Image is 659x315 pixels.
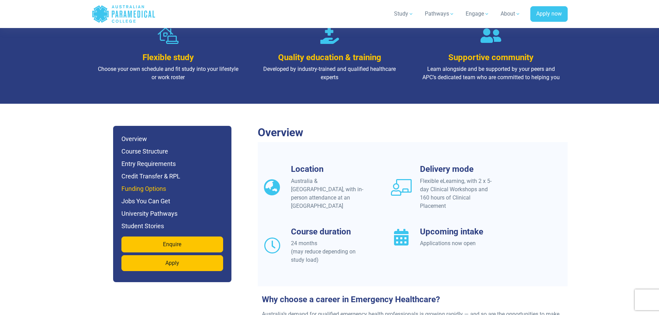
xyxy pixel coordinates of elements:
div: 24 months (may reduce depending on study load) [291,239,366,264]
h6: Funding Options [121,184,223,194]
a: Pathways [421,4,459,24]
h3: Supportive community [420,53,562,63]
h3: Why choose a career in Emergency Healthcare? [258,295,568,305]
h6: Overview [121,134,223,144]
h3: Delivery mode [420,164,495,174]
a: About [496,4,525,24]
a: Study [390,4,418,24]
div: Applications now open [420,239,495,248]
h6: University Pathways [121,209,223,219]
p: Developed by industry-trained and qualified healthcare experts [258,65,401,82]
h6: Credit Transfer & RPL [121,172,223,181]
h3: Location [291,164,366,174]
a: Apply now [530,6,568,22]
a: Apply [121,255,223,271]
h3: Flexible study [97,53,239,63]
div: Australia & [GEOGRAPHIC_DATA], with in-person attendance at an [GEOGRAPHIC_DATA] [291,177,366,210]
h6: Student Stories [121,221,223,231]
h6: Entry Requirements [121,159,223,169]
a: Engage [461,4,494,24]
a: Enquire [121,237,223,252]
p: Learn alongside and be supported by your peers and APC’s dedicated team who are committed to help... [420,65,562,82]
h3: Course duration [291,227,366,237]
h3: Quality education & training [258,53,401,63]
h3: Upcoming intake [420,227,495,237]
h2: Overview [258,126,568,139]
h6: Course Structure [121,147,223,156]
a: Australian Paramedical College [92,3,156,25]
h6: Jobs You Can Get [121,196,223,206]
p: Choose your own schedule and fit study into your lifestyle or work roster [97,65,239,82]
div: Flexible eLearning, with 2 x 5-day Clinical Workshops and 160 hours of Clinical Placement [420,177,495,210]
